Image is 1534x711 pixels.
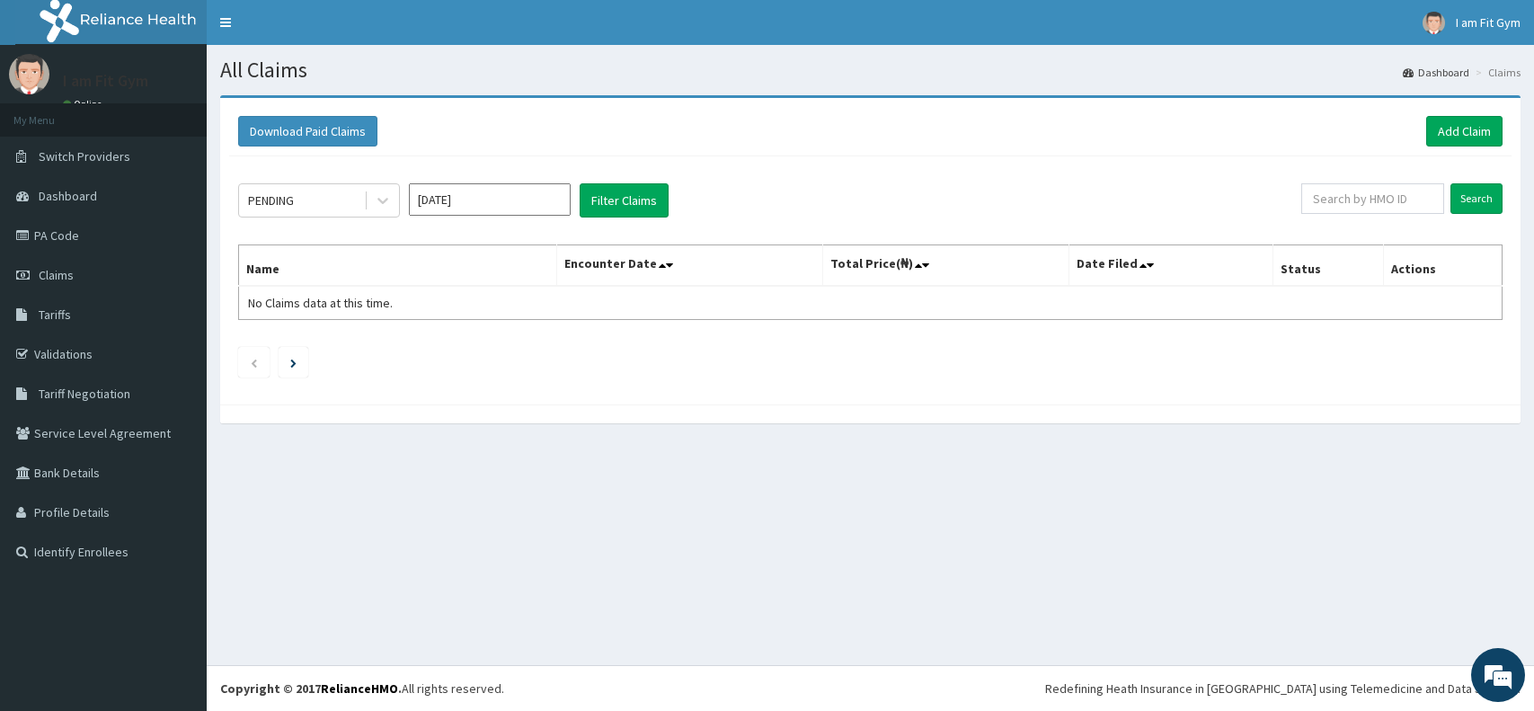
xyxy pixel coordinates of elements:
input: Search [1450,183,1503,214]
a: Dashboard [1403,65,1469,80]
button: Download Paid Claims [238,116,377,147]
a: Previous page [250,354,258,370]
footer: All rights reserved. [207,665,1534,711]
span: No Claims data at this time. [248,295,393,311]
input: Select Month and Year [409,183,571,216]
h1: All Claims [220,58,1521,82]
th: Name [239,245,557,287]
a: Online [63,98,106,111]
div: PENDING [248,191,294,209]
div: Redefining Heath Insurance in [GEOGRAPHIC_DATA] using Telemedicine and Data Science! [1045,680,1521,698]
th: Encounter Date [557,245,823,287]
li: Claims [1471,65,1521,80]
button: Filter Claims [580,183,669,218]
a: Next page [290,354,297,370]
th: Date Filed [1069,245,1273,287]
th: Total Price(₦) [823,245,1069,287]
img: User Image [1423,12,1445,34]
span: Claims [39,267,74,283]
p: I am Fit Gym [63,73,148,89]
th: Status [1273,245,1383,287]
strong: Copyright © 2017 . [220,680,402,697]
span: I am Fit Gym [1456,14,1521,31]
span: Tariff Negotiation [39,386,130,402]
th: Actions [1383,245,1502,287]
input: Search by HMO ID [1301,183,1444,214]
a: RelianceHMO [321,680,398,697]
img: User Image [9,54,49,94]
span: Tariffs [39,307,71,323]
span: Switch Providers [39,148,130,164]
a: Add Claim [1426,116,1503,147]
span: Dashboard [39,188,97,204]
